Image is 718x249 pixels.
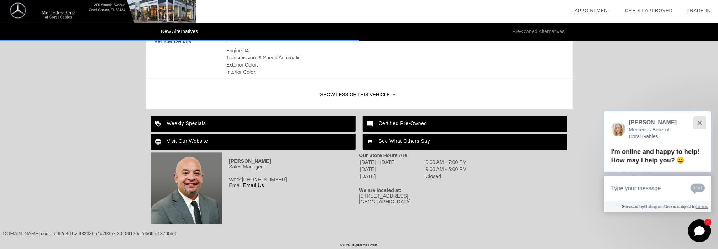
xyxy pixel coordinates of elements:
[688,219,711,242] button: Toggle Chat Window
[363,116,379,132] img: ic_mode_comment_white_24dp_2x.png
[151,116,167,132] img: ic_loyalty_white_24dp_2x.png
[604,111,711,212] div: Close[PERSON_NAME]Mercedes-Benz of Coral GablesI'm online and happy to help! How may I help you? ...
[359,193,567,204] div: [STREET_ADDRESS] [GEOGRAPHIC_DATA]
[363,134,379,150] img: ic_format_quote_white_24dp_2x.png
[146,81,573,109] div: Show Less of this Vehicle
[425,166,467,172] td: 9:00 AM - 5:00 PM
[243,182,264,188] a: Email Us
[360,159,425,165] td: [DATE] - [DATE]
[226,47,563,54] div: Engine: I4
[360,173,425,180] td: [DATE]
[625,8,673,13] a: Credit Approved
[611,148,699,164] span: I'm online and happy to help! How may I help you? 😀
[151,134,167,150] img: ic_language_white_24dp_2x.png
[644,204,665,209] a: Gubagoo.
[363,116,567,132] a: Certified Pre-Owned
[629,119,677,126] p: [PERSON_NAME]
[226,54,563,61] div: Transmission: 9-Speed Automatic
[696,204,708,209] a: Terms
[359,187,402,193] strong: We are located at:
[687,8,711,13] a: Trade-In
[575,8,611,13] a: Appointment
[151,182,359,188] div: Email:
[692,115,707,130] button: Close
[226,68,563,76] div: Interior Color:
[363,134,567,150] a: See What Others Say
[691,183,705,194] svg: Text
[425,159,467,165] td: 9:00 AM - 7:00 PM
[151,177,359,182] div: Work:
[151,164,359,170] div: Sales Manager
[707,221,709,224] span: 1
[226,61,563,68] div: Exterior Color:
[688,219,711,242] svg: Start Chat
[360,166,425,172] td: [DATE]
[151,134,356,150] a: Visit Our Website
[359,152,409,158] strong: Our Store Hours Are:
[664,204,696,209] span: Use is subject to
[229,158,271,164] strong: [PERSON_NAME]
[242,177,287,182] span: [PHONE_NUMBER]
[604,176,711,201] textarea: Type your message
[629,126,677,140] p: Mercedes-Benz of Coral Gables
[425,173,467,180] td: Closed
[151,116,356,132] a: Weekly Specials
[622,204,644,209] span: Serviced by
[688,180,707,197] button: Chat with SMS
